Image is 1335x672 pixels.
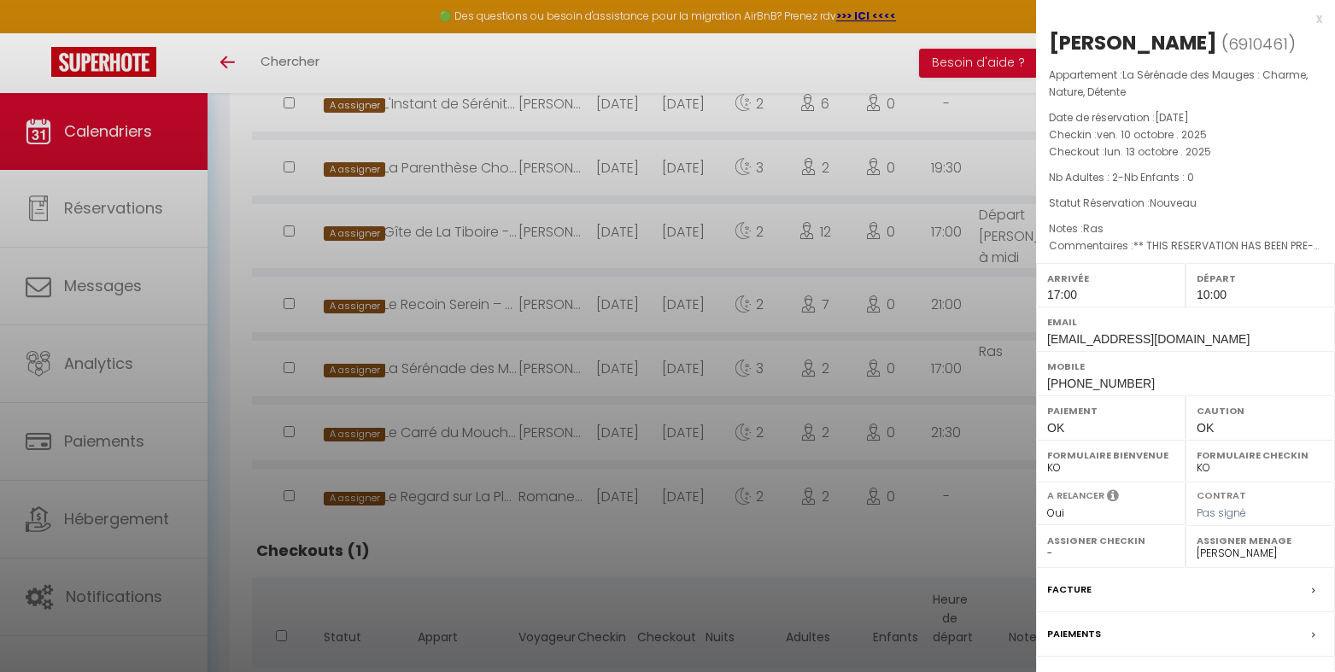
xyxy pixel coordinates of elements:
label: Paiement [1047,402,1174,419]
p: Statut Réservation : [1049,195,1322,212]
span: Nouveau [1150,196,1197,210]
i: Sélectionner OUI si vous souhaiter envoyer les séquences de messages post-checkout [1107,488,1119,507]
label: Arrivée [1047,270,1174,287]
label: Départ [1197,270,1324,287]
label: Paiements [1047,625,1101,643]
span: Pas signé [1197,505,1246,520]
p: - [1049,169,1322,186]
p: Appartement : [1049,67,1322,101]
div: [PERSON_NAME] [1049,29,1217,56]
p: Notes : [1049,220,1322,237]
span: OK [1047,421,1064,435]
span: La Sérénade des Mauges : Charme, Nature, Détente [1049,67,1308,99]
label: Formulaire Bienvenue [1047,447,1174,464]
span: [DATE] [1155,110,1189,125]
p: Date de réservation : [1049,109,1322,126]
div: x [1036,9,1322,29]
p: Checkout : [1049,143,1322,161]
span: [EMAIL_ADDRESS][DOMAIN_NAME] [1047,332,1250,346]
span: 6910461 [1228,33,1288,55]
label: Assigner Checkin [1047,532,1174,549]
label: Email [1047,313,1324,330]
label: Contrat [1197,488,1246,500]
p: Commentaires : [1049,237,1322,254]
span: OK [1197,421,1214,435]
label: Formulaire Checkin [1197,447,1324,464]
label: Assigner Menage [1197,532,1324,549]
span: ( ) [1221,32,1296,56]
span: 10:00 [1197,288,1227,301]
p: Checkin : [1049,126,1322,143]
label: Facture [1047,581,1092,599]
span: Ras [1083,221,1104,236]
span: ven. 10 octobre . 2025 [1097,127,1207,142]
span: Nb Adultes : 2 [1049,170,1118,184]
span: lun. 13 octobre . 2025 [1104,144,1211,159]
label: A relancer [1047,488,1104,503]
span: 17:00 [1047,288,1077,301]
label: Mobile [1047,358,1324,375]
label: Caution [1197,402,1324,419]
span: [PHONE_NUMBER] [1047,377,1155,390]
span: Nb Enfants : 0 [1124,170,1194,184]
